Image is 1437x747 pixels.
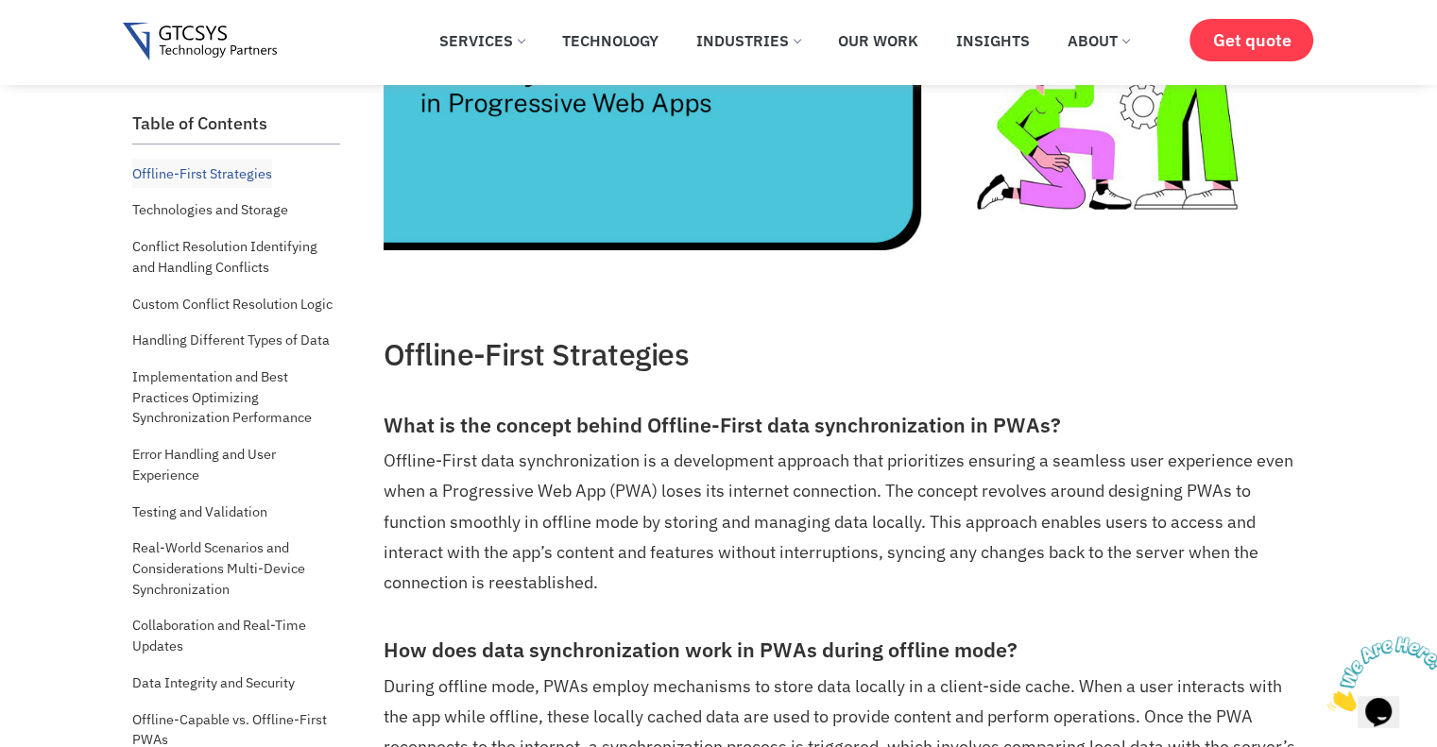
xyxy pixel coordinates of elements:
[384,336,1300,372] h2: Offline-First Strategies
[132,533,340,603] a: Real-World Scenarios and Considerations Multi-Device Synchronization
[132,668,295,698] a: Data Integrity and Security
[942,20,1044,61] a: Insights
[123,23,277,61] img: Gtcsys logo
[132,159,272,189] a: Offline-First Strategies
[132,325,330,355] a: Handling Different Types of Data
[824,20,932,61] a: Our Work
[682,20,814,61] a: Industries
[1212,30,1291,50] span: Get quote
[1189,19,1313,61] a: Get quote
[132,362,340,433] a: Implementation and Best Practices Optimizing Synchronization Performance
[384,414,1300,438] h3: What is the concept behind Offline-First data synchronization in PWAs?
[132,289,333,319] a: Custom Conflict Resolution Logic
[132,231,340,281] a: Conflict Resolution Identifying and Handling Conflicts
[132,497,267,527] a: Testing and Validation
[1320,629,1437,719] iframe: chat widget
[132,195,288,225] a: Technologies and Storage
[1053,20,1143,61] a: About
[132,610,340,660] a: Collaboration and Real-Time Updates
[425,20,539,61] a: Services
[8,8,125,82] img: Chat attention grabber
[548,20,673,61] a: Technology
[132,113,340,134] h2: Table of Contents
[132,439,340,489] a: Error Handling and User Experience
[384,446,1300,597] p: Offline-First data synchronization is a development approach that prioritizes ensuring a seamless...
[384,638,1300,663] h3: How does data synchronization work in PWAs during offline mode?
